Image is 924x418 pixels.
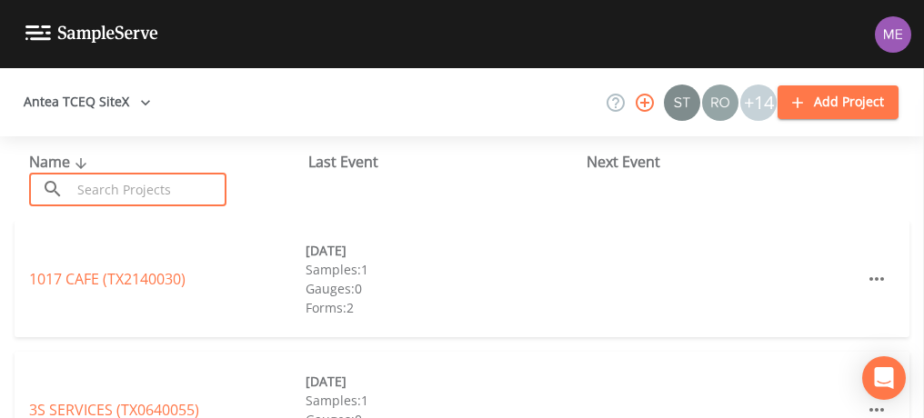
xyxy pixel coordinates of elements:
[702,85,738,121] img: 7e5c62b91fde3b9fc00588adc1700c9a
[701,85,739,121] div: Rodolfo Ramirez
[663,85,701,121] div: Stan Porter
[306,298,582,317] div: Forms: 2
[306,372,582,391] div: [DATE]
[16,85,158,119] button: Antea TCEQ SiteX
[306,260,582,279] div: Samples: 1
[778,85,899,119] button: Add Project
[71,173,226,206] input: Search Projects
[308,151,588,173] div: Last Event
[25,25,158,43] img: logo
[875,16,911,53] img: d4d65db7c401dd99d63b7ad86343d265
[29,269,186,289] a: 1017 CAFE (TX2140030)
[664,85,700,121] img: c0670e89e469b6405363224a5fca805c
[740,85,777,121] div: +14
[306,241,582,260] div: [DATE]
[306,391,582,410] div: Samples: 1
[862,356,906,400] div: Open Intercom Messenger
[306,279,582,298] div: Gauges: 0
[29,152,92,172] span: Name
[587,151,866,173] div: Next Event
